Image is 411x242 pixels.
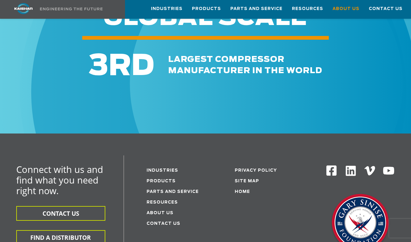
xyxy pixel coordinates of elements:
a: Site Map [235,179,259,183]
a: Contact Us [369,0,403,17]
a: Products [192,0,221,17]
img: Vimeo [364,166,375,175]
span: Connect with us and find what you need right now. [16,163,103,197]
img: Facebook [326,165,337,176]
span: Industries [151,5,183,13]
a: Resources [292,0,323,17]
a: Contact Us [147,222,180,226]
button: CONTACT US [16,206,105,221]
span: Contact Us [369,5,403,13]
span: Resources [292,5,323,13]
span: 3 [89,52,108,81]
a: Parts and service [147,190,199,194]
a: Resources [147,200,178,204]
img: Youtube [383,165,395,177]
a: Home [235,190,250,194]
a: Parts and Service [230,0,283,17]
img: Linkedin [345,165,357,177]
span: About Us [333,5,359,13]
a: Industries [147,169,178,173]
a: About Us [147,211,173,215]
span: largest compressor manufacturer in the world [168,55,322,75]
span: RD [108,52,154,81]
a: Privacy Policy [235,169,277,173]
span: Parts and Service [230,5,283,13]
a: Products [147,179,176,183]
span: Products [192,5,221,13]
img: Engineering the future [40,8,103,10]
a: About Us [333,0,359,17]
a: Industries [151,0,183,17]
